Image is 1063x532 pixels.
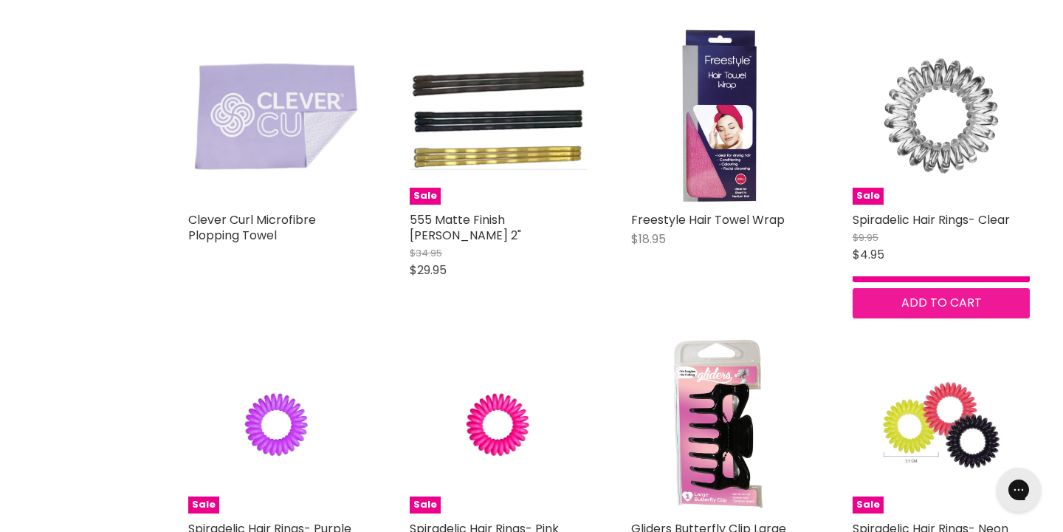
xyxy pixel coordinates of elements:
[667,336,771,514] img: Gliders Butterfly Clip Large
[218,336,335,514] img: Spiradelic Hair Rings- Purple
[853,188,884,205] span: Sale
[631,231,666,248] span: $18.95
[410,211,521,244] a: 555 Matte Finish [PERSON_NAME] 2"
[631,27,808,205] a: Freestyle Hair Towel Wrap
[188,497,219,514] span: Sale
[188,336,365,514] a: Spiradelic Hair Rings- PurpleSale
[188,27,365,205] img: Clever Curl Microfibre Plopping Towel
[853,246,884,263] span: $4.95
[410,61,587,170] img: 555 Matte Finish Bobby Pins 2
[439,336,557,514] img: Spiradelic Hair Rings- Pink
[989,463,1048,517] iframe: Gorgias live chat messenger
[853,336,1030,514] a: Spiradelic Hair Rings- NeonSale
[410,188,441,205] span: Sale
[853,288,1030,318] button: Add to cart
[853,211,1010,228] a: Spiradelic Hair Rings- Clear
[410,246,442,260] span: $34.95
[853,497,884,514] span: Sale
[631,211,785,228] a: Freestyle Hair Towel Wrap
[631,336,808,514] a: Gliders Butterfly Clip Large
[410,27,587,205] a: 555 Matte Finish Bobby Pins 2Sale
[882,27,1000,205] img: Spiradelic Hair Rings- Clear
[901,294,982,311] span: Add to cart
[410,262,447,279] span: $29.95
[410,497,441,514] span: Sale
[853,27,1030,205] a: Spiradelic Hair Rings- ClearSale
[188,211,316,244] a: Clever Curl Microfibre Plopping Towel
[661,27,779,205] img: Freestyle Hair Towel Wrap
[882,336,1000,514] img: Spiradelic Hair Rings- Neon
[410,336,587,514] a: Spiradelic Hair Rings- PinkSale
[853,231,878,245] span: $9.95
